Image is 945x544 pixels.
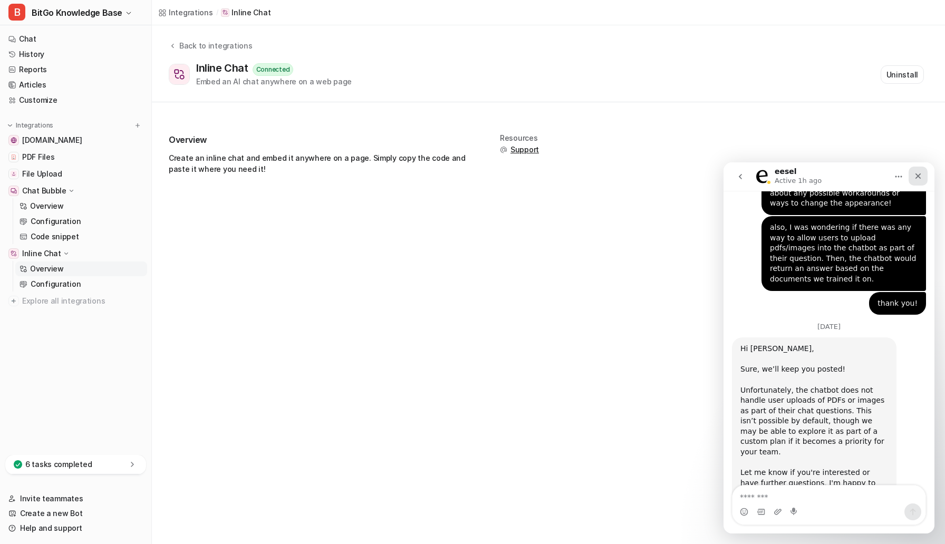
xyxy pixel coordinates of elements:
[4,133,147,148] a: www.bitgo.com[DOMAIN_NAME]
[8,4,25,21] span: B
[67,345,75,354] button: Start recording
[196,76,352,87] div: Embed an AI chat anywhere on a web page
[169,134,475,146] h2: Overview
[22,169,62,179] span: File Upload
[32,5,122,20] span: BitGo Knowledge Base
[4,120,56,131] button: Integrations
[4,77,147,92] a: Articles
[500,146,507,153] img: support.svg
[8,175,173,374] div: Hi [PERSON_NAME],Sure, we’ll keep you posted!​Unfortunately, the chatbot does not handle user upl...
[500,134,539,142] div: Resources
[253,63,294,76] div: Connected
[31,216,81,227] p: Configuration
[15,261,147,276] a: Overview
[30,264,64,274] p: Overview
[17,223,165,367] div: Unfortunately, the chatbot does not handle user uploads of PDFs or images as part of their chat q...
[232,7,271,18] p: Inline Chat
[31,231,79,242] p: Code snippet
[33,345,42,354] button: Gif picker
[4,491,147,506] a: Invite teammates
[15,214,147,229] a: Configuration
[25,459,92,470] p: 6 tasks completed
[16,345,25,354] button: Emoji picker
[724,162,934,533] iframe: Intercom live chat
[22,248,61,259] p: Inline Chat
[510,144,539,155] span: Support
[22,135,82,145] span: [DOMAIN_NAME]
[4,93,147,108] a: Customize
[11,188,17,194] img: Chat Bubble
[169,40,252,62] button: Back to integrations
[22,152,54,162] span: PDF Files
[11,137,17,143] img: www.bitgo.com
[6,122,14,129] img: expand menu
[169,7,213,18] div: Integrations
[4,62,147,77] a: Reports
[4,150,147,164] a: PDF FilesPDF Files
[196,62,253,74] div: Inline Chat
[16,121,53,130] p: Integrations
[4,32,147,46] a: Chat
[158,7,213,18] a: Integrations
[4,506,147,521] a: Create a new Bot
[4,47,147,62] a: History
[8,296,19,306] img: explore all integrations
[4,294,147,308] a: Explore all integrations
[4,521,147,536] a: Help and support
[11,154,17,160] img: PDF Files
[181,341,198,358] button: Send a message…
[216,8,218,17] span: /
[15,199,147,213] a: Overview
[221,7,271,18] a: Inline Chat
[15,229,147,244] a: Code snippet
[881,65,924,84] button: Uninstall
[50,345,59,354] button: Upload attachment
[500,144,539,155] button: Support
[17,181,165,222] div: Hi [PERSON_NAME], Sure, we’ll keep you posted! ​
[11,250,17,257] img: Inline Chat
[134,122,141,129] img: menu_add.svg
[11,171,17,177] img: File Upload
[22,186,66,196] p: Chat Bubble
[22,293,143,309] span: Explore all integrations
[30,201,64,211] p: Overview
[4,167,147,181] a: File UploadFile Upload
[31,279,81,289] p: Configuration
[9,323,202,341] textarea: Message…
[8,175,202,397] div: eesel says…
[15,277,147,292] a: Configuration
[176,40,252,51] div: Back to integrations
[169,152,475,174] p: Create an inline chat and embed it anywhere on a page. Simply copy the code and paste it where yo...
